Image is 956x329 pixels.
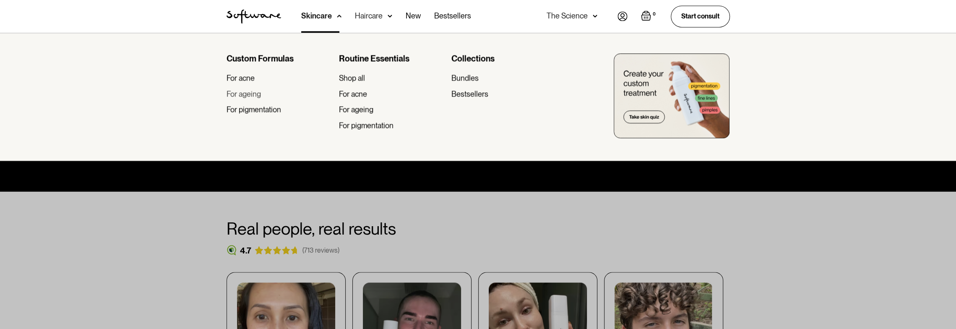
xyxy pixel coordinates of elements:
[227,105,332,114] a: For pigmentation
[388,12,392,20] img: arrow down
[227,73,255,83] div: For acne
[641,10,657,22] a: Open empty cart
[451,53,557,63] div: Collections
[339,89,367,99] div: For acne
[339,73,445,83] a: Shop all
[451,89,557,99] a: Bestsellers
[451,73,479,83] div: Bundles
[339,89,445,99] a: For acne
[339,121,445,130] a: For pigmentation
[301,12,332,20] div: Skincare
[227,9,281,23] a: home
[227,9,281,23] img: Software Logo
[227,89,261,99] div: For ageing
[451,73,557,83] a: Bundles
[339,73,365,83] div: Shop all
[593,12,597,20] img: arrow down
[339,53,445,63] div: Routine Essentials
[339,105,373,114] div: For ageing
[337,12,341,20] img: arrow down
[227,89,332,99] a: For ageing
[671,5,730,27] a: Start consult
[227,73,332,83] a: For acne
[451,89,488,99] div: Bestsellers
[614,53,729,138] img: create you custom treatment bottle
[227,105,281,114] div: For pigmentation
[651,10,657,18] div: 0
[339,121,393,130] div: For pigmentation
[227,53,332,63] div: Custom Formulas
[355,12,383,20] div: Haircare
[547,12,588,20] div: The Science
[339,105,445,114] a: For ageing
